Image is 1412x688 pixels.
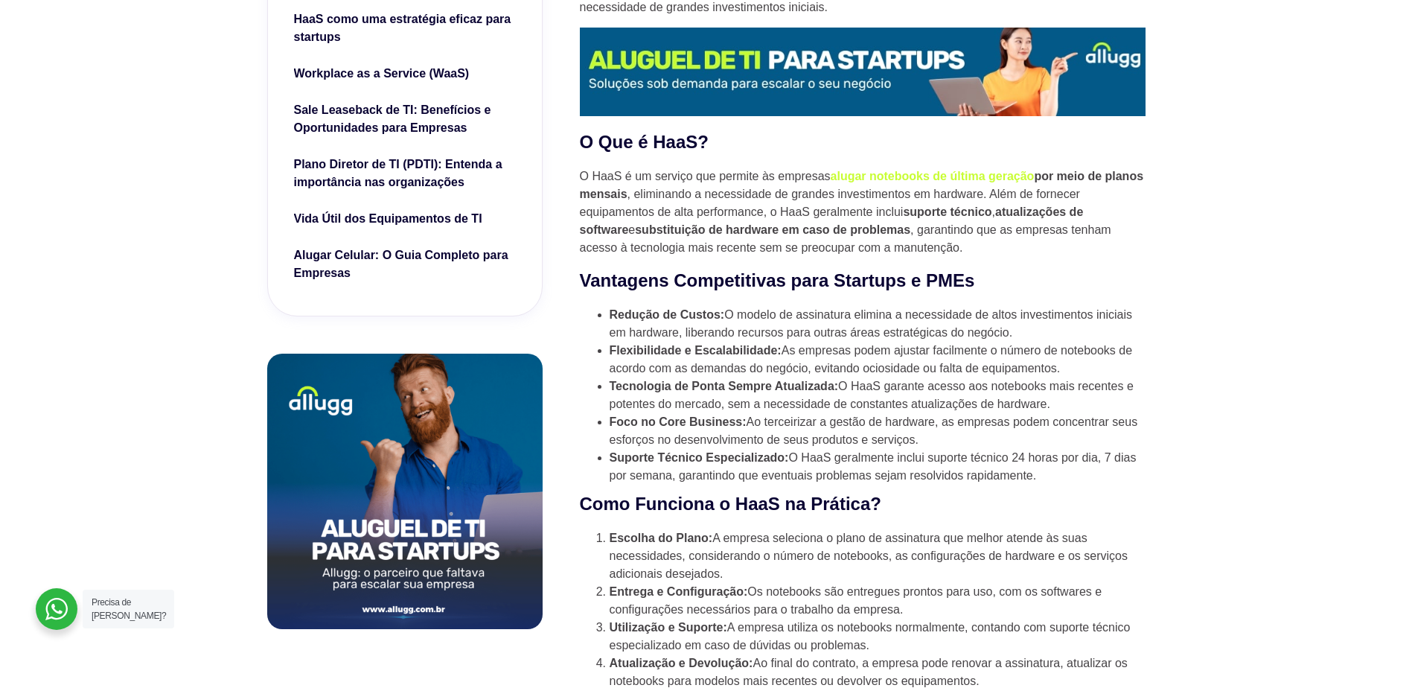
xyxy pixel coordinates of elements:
[267,354,543,629] img: aluguel de notebook para startups
[580,28,1146,116] img: Aluguel de Notebook
[1144,497,1412,688] iframe: Chat Widget
[610,306,1146,342] li: O modelo de assinatura elimina a necessidade de altos investimentos iniciais em hardware, liberan...
[294,246,516,286] a: Alugar Celular: O Guia Completo para Empresas
[635,223,910,236] strong: substituição de hardware em caso de problemas
[580,206,1084,236] strong: atualizações de software
[580,170,1144,200] strong: por meio de planos mensais
[580,491,1146,517] h3: Como Funciona o HaaS na Prática?
[610,449,1146,485] li: O HaaS geralmente inclui suporte técnico 24 horas por dia, 7 dias por semana, garantindo que even...
[610,585,748,598] strong: Entrega e Configuração:
[610,619,1146,654] li: A empresa utiliza os notebooks normalmente, contando com suporte técnico especializado em caso de...
[610,344,782,357] strong: Flexibilidade e Escalabilidade:
[610,380,839,392] strong: Tecnologia de Ponta Sempre Atualizada:
[610,583,1146,619] li: Os notebooks são entregues prontos para uso, com os softwares e configurações necessários para o ...
[610,451,789,464] strong: Suporte Técnico Especializado:
[580,168,1146,257] p: O HaaS é um serviço que permite às empresas , eliminando a necessidade de grandes investimentos e...
[294,156,516,195] a: Plano Diretor de TI (PDTI): Entenda a importância nas organizações
[294,65,516,86] a: Workplace as a Service (WaaS)
[92,597,166,621] span: Precisa de [PERSON_NAME]?
[610,532,713,544] strong: Escolha do Plano:
[610,415,747,428] strong: Foco no Core Business:
[610,413,1146,449] li: Ao terceirizar a gestão de hardware, as empresas podem concentrar seus esforços no desenvolviment...
[294,101,516,141] a: Sale Leaseback de TI: Benefícios e Oportunidades para Empresas
[610,378,1146,413] li: O HaaS garante acesso aos notebooks mais recentes e potentes do mercado, sem a necessidade de con...
[294,10,516,50] a: HaaS como uma estratégia eficaz para startups
[580,267,1146,294] h3: Vantagens Competitivas para Startups e PMEs
[294,210,516,232] a: Vida Útil dos Equipamentos de TI
[831,170,1035,182] a: alugar notebooks de última geração
[610,342,1146,378] li: As empresas podem ajustar facilmente o número de notebooks de acordo com as demandas do negócio, ...
[610,529,1146,583] li: A empresa seleciona o plano de assinatura que melhor atende às suas necessidades, considerando o ...
[903,206,991,218] strong: suporte técnico
[580,129,1146,156] h3: O Que é HaaS?
[610,621,727,634] strong: Utilização e Suporte:
[610,308,725,321] strong: Redução de Custos:
[610,657,753,669] strong: Atualização e Devolução:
